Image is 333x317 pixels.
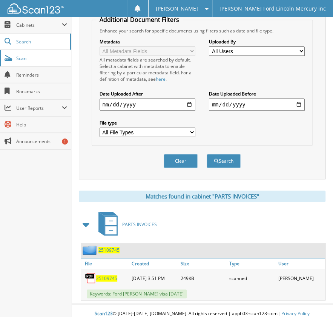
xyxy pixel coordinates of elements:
[130,259,178,269] a: Created
[209,98,305,111] input: end
[96,28,309,34] div: Enhance your search for specific documents using filters such as date and file type.
[207,154,241,168] button: Search
[79,191,325,202] div: Matches found in cabinet "PARTS INVOICES"
[122,221,157,228] span: PARTS INVOICES
[16,122,67,128] span: Help
[83,245,98,255] img: folder2.png
[100,91,195,97] label: Date Uploaded After
[281,310,310,317] a: Privacy Policy
[100,98,195,111] input: start
[96,275,117,282] a: 25109745
[81,259,130,269] a: File
[100,57,195,82] div: All metadata fields are searched by default. Select a cabinet with metadata to enable filtering b...
[16,138,67,145] span: Announcements
[87,289,187,298] span: Keywords: Ford [PERSON_NAME] visa [DATE]
[100,120,195,126] label: File type
[16,72,67,78] span: Reminders
[209,91,305,97] label: Date Uploaded Before
[156,6,198,11] span: [PERSON_NAME]
[130,271,178,286] div: [DATE] 3:51 PM
[95,310,113,317] span: Scan123
[16,22,62,28] span: Cabinets
[62,138,68,145] div: 1
[179,271,227,286] div: 249KB
[16,88,67,95] span: Bookmarks
[179,259,227,269] a: Size
[85,272,96,284] img: PDF.png
[276,271,325,286] div: [PERSON_NAME]
[164,154,198,168] button: Clear
[227,271,276,286] div: scanned
[219,6,326,11] span: [PERSON_NAME] Ford Lincoln Mercury inc
[276,259,325,269] a: User
[100,38,195,45] label: Metadata
[96,15,183,24] legend: Additional Document Filters
[156,76,166,82] a: here
[227,259,276,269] a: Type
[209,38,305,45] label: Uploaded By
[94,209,157,239] a: PARTS INVOICES
[16,38,66,45] span: Search
[8,3,64,14] img: scan123-logo-white.svg
[16,55,67,62] span: Scan
[98,247,120,253] a: 25109745
[16,105,62,111] span: User Reports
